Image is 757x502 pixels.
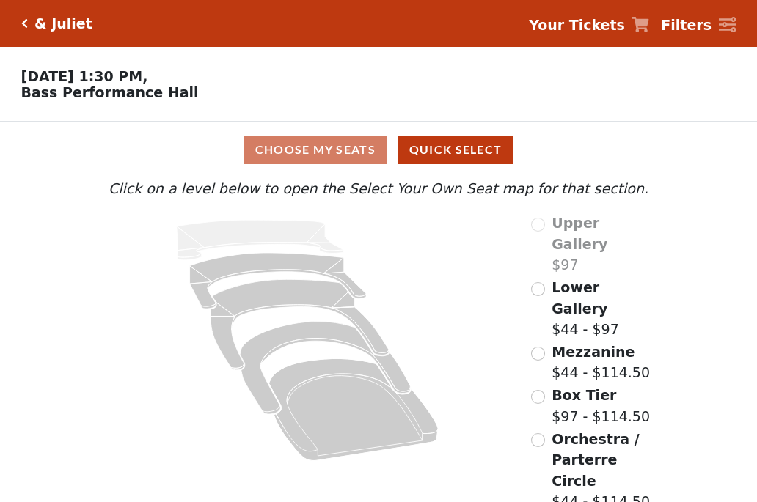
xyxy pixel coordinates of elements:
[34,15,92,32] h5: & Juliet
[269,359,439,461] path: Orchestra / Parterre Circle - Seats Available: 46
[552,279,607,317] span: Lower Gallery
[529,17,625,33] strong: Your Tickets
[552,385,650,427] label: $97 - $114.50
[552,213,652,276] label: $97
[552,344,635,360] span: Mezzanine
[661,15,736,36] a: Filters
[552,342,650,383] label: $44 - $114.50
[21,18,28,29] a: Click here to go back to filters
[661,17,712,33] strong: Filters
[529,15,649,36] a: Your Tickets
[552,215,607,252] span: Upper Gallery
[552,277,652,340] label: $44 - $97
[177,220,344,260] path: Upper Gallery - Seats Available: 0
[552,431,639,489] span: Orchestra / Parterre Circle
[398,136,513,164] button: Quick Select
[190,253,367,309] path: Lower Gallery - Seats Available: 93
[552,387,616,403] span: Box Tier
[105,178,652,199] p: Click on a level below to open the Select Your Own Seat map for that section.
